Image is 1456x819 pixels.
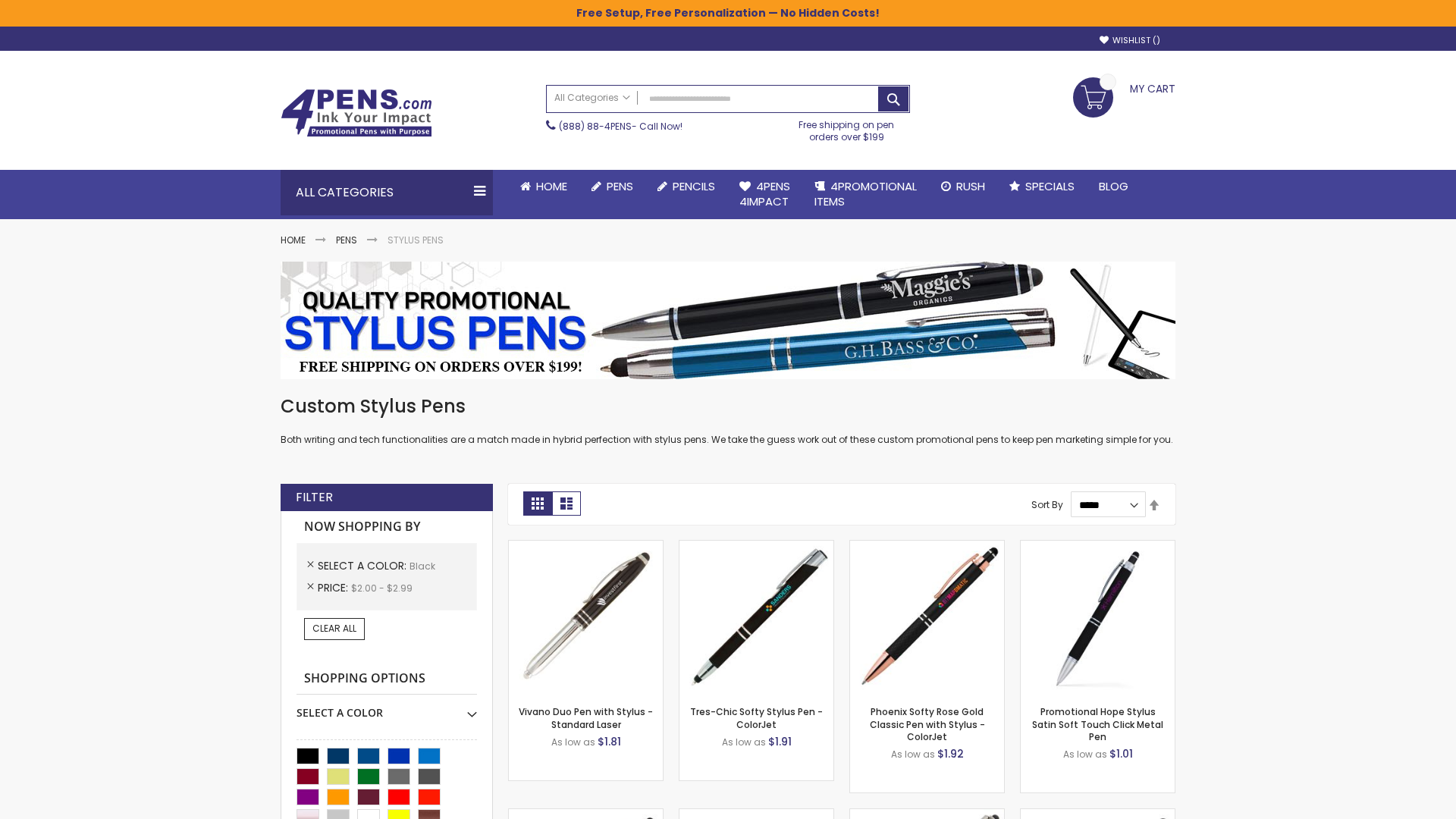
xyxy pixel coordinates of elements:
strong: Now Shopping by [297,511,477,543]
a: Tres-Chic Softy Stylus Pen - ColorJet [690,705,823,730]
a: Clear All [304,618,365,639]
a: Tres-Chic Softy Stylus Pen - ColorJet-Black [679,540,833,553]
strong: Grid [523,491,552,516]
div: All Categories [281,170,493,215]
span: All Categories [554,92,630,104]
span: Select A Color [318,558,409,573]
a: Vivano Duo Pen with Stylus - Standard Laser-Black [509,540,663,553]
a: All Categories [547,86,638,111]
strong: Shopping Options [297,663,477,695]
span: Clear All [312,622,356,635]
a: (888) 88-4PENS [559,120,632,133]
a: Home [281,234,306,246]
span: $2.00 - $2.99 [351,582,413,595]
a: Phoenix Softy Rose Gold Classic Pen with Stylus - ColorJet-Black [850,540,1004,553]
a: Blog [1087,170,1141,203]
img: 4Pens Custom Pens and Promotional Products [281,89,432,137]
span: 4Pens 4impact [739,178,790,209]
img: Tres-Chic Softy Stylus Pen - ColorJet-Black [679,541,833,695]
a: Specials [997,170,1087,203]
img: Phoenix Softy Rose Gold Classic Pen with Stylus - ColorJet-Black [850,541,1004,695]
strong: Stylus Pens [388,234,444,246]
img: Stylus Pens [281,262,1175,379]
span: As low as [551,736,595,748]
span: Blog [1099,178,1128,194]
span: - Call Now! [559,120,682,133]
a: Pencils [645,170,727,203]
a: 4PROMOTIONALITEMS [802,170,929,219]
span: Black [409,560,435,573]
span: $1.91 [768,734,792,749]
span: Specials [1025,178,1075,194]
a: Vivano Duo Pen with Stylus - Standard Laser [519,705,653,730]
a: Wishlist [1100,35,1160,46]
span: Rush [956,178,985,194]
a: Pens [579,170,645,203]
span: $1.81 [598,734,621,749]
a: Pens [336,234,357,246]
span: Pens [607,178,633,194]
img: Vivano Duo Pen with Stylus - Standard Laser-Black [509,541,663,695]
h1: Custom Stylus Pens [281,394,1175,419]
label: Sort By [1031,498,1063,511]
a: Rush [929,170,997,203]
a: Phoenix Softy Rose Gold Classic Pen with Stylus - ColorJet [870,705,985,742]
span: $1.92 [937,746,964,761]
span: Price [318,580,351,595]
div: Both writing and tech functionalities are a match made in hybrid perfection with stylus pens. We ... [281,394,1175,447]
a: Home [508,170,579,203]
span: As low as [722,736,766,748]
img: Promotional Hope Stylus Satin Soft Touch Click Metal Pen-Black [1021,541,1175,695]
span: As low as [891,748,935,761]
span: Pencils [673,178,715,194]
strong: Filter [296,489,333,506]
div: Select A Color [297,695,477,720]
span: 4PROMOTIONAL ITEMS [814,178,917,209]
a: Promotional Hope Stylus Satin Soft Touch Click Metal Pen [1032,705,1163,742]
span: As low as [1063,748,1107,761]
a: 4Pens4impact [727,170,802,219]
a: Promotional Hope Stylus Satin Soft Touch Click Metal Pen-Black [1021,540,1175,553]
span: $1.01 [1109,746,1133,761]
div: Free shipping on pen orders over $199 [783,113,911,143]
span: Home [536,178,567,194]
